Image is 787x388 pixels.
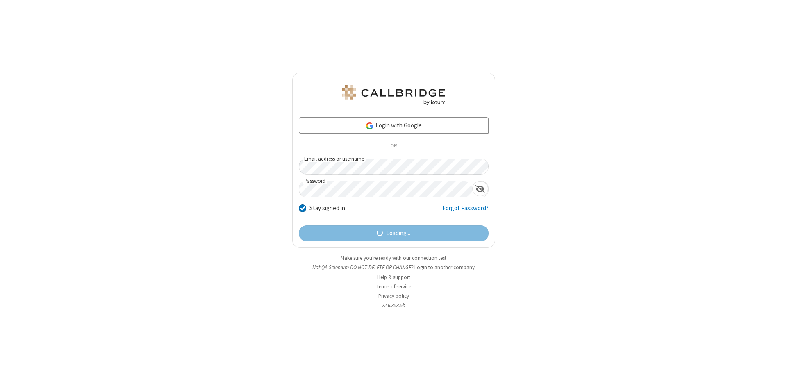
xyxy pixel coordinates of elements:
span: Loading... [386,229,410,238]
button: Loading... [299,225,489,242]
button: Login to another company [414,263,475,271]
a: Help & support [377,274,410,281]
a: Forgot Password? [442,204,489,219]
a: Login with Google [299,117,489,134]
input: Email address or username [299,159,489,175]
input: Password [299,181,472,197]
a: Privacy policy [378,293,409,300]
li: Not QA Selenium DO NOT DELETE OR CHANGE? [292,263,495,271]
img: QA Selenium DO NOT DELETE OR CHANGE [340,85,447,105]
span: OR [387,141,400,152]
li: v2.6.353.5b [292,302,495,309]
label: Stay signed in [309,204,345,213]
img: google-icon.png [365,121,374,130]
a: Make sure you're ready with our connection test [341,254,446,261]
a: Terms of service [376,283,411,290]
div: Show password [472,181,488,196]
